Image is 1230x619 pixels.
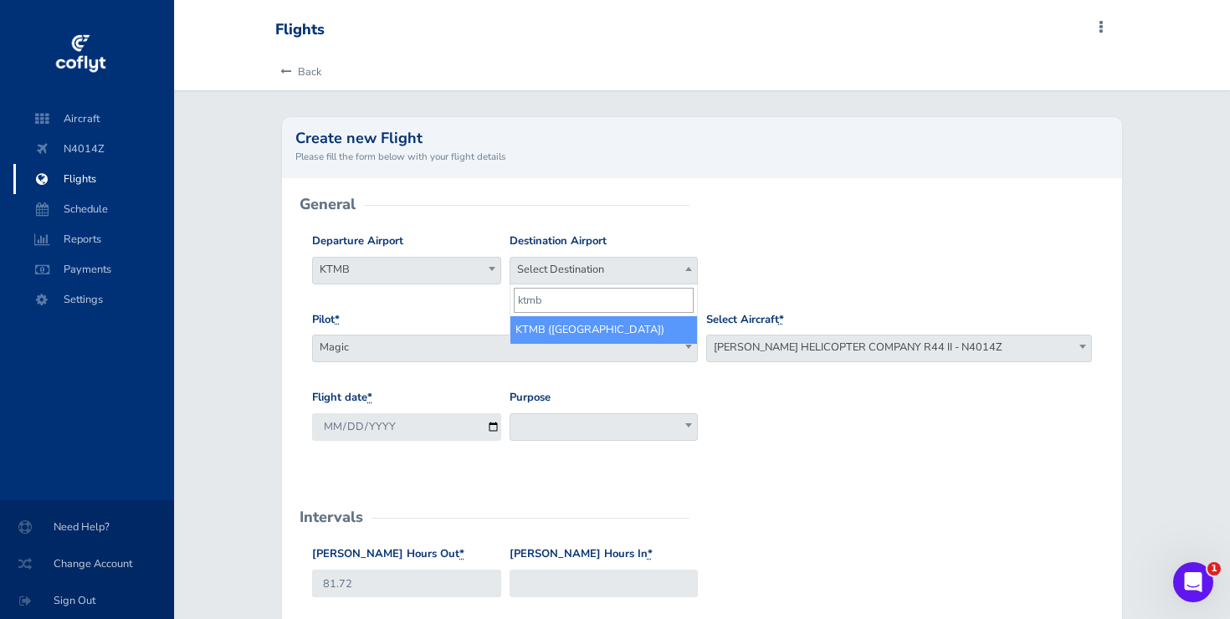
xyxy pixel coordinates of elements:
span: Need Help? [20,512,154,542]
span: Select Destination [510,258,697,281]
a: Back [275,54,321,90]
span: Magic [312,335,698,362]
abbr: required [779,312,784,327]
span: ROBINSON HELICOPTER COMPANY R44 II - N4014Z [706,335,1092,362]
div: Flights [275,21,325,39]
span: Reports [30,224,157,254]
label: [PERSON_NAME] Hours In [510,545,653,563]
abbr: required [459,546,464,561]
span: ROBINSON HELICOPTER COMPANY R44 II - N4014Z [707,335,1091,359]
h2: Intervals [300,509,363,524]
span: Change Account [20,549,154,579]
li: KTMB ([GEOGRAPHIC_DATA]) [510,316,697,343]
span: Settings [30,284,157,315]
span: KTMB [313,258,500,281]
label: Purpose [510,389,551,407]
span: Schedule [30,194,157,224]
label: Flight date [312,389,372,407]
span: Sign Out [20,586,154,616]
label: Destination Airport [510,233,607,250]
h2: Create new Flight [295,130,1109,146]
span: 1 [1207,562,1221,576]
img: coflyt logo [53,29,108,79]
small: Please fill the form below with your flight details [295,149,1109,164]
label: Departure Airport [312,233,403,250]
abbr: required [335,312,340,327]
abbr: required [367,390,372,405]
span: N4014Z [30,134,157,164]
span: Aircraft [30,104,157,134]
span: Payments [30,254,157,284]
label: Pilot [312,311,340,329]
span: Magic [313,335,697,359]
span: Flights [30,164,157,194]
abbr: required [648,546,653,561]
h2: General [300,197,356,212]
iframe: Intercom live chat [1173,562,1213,602]
label: [PERSON_NAME] Hours Out [312,545,464,563]
label: Select Aircraft [706,311,784,329]
span: KTMB [312,257,500,284]
span: Select Destination [510,257,698,284]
